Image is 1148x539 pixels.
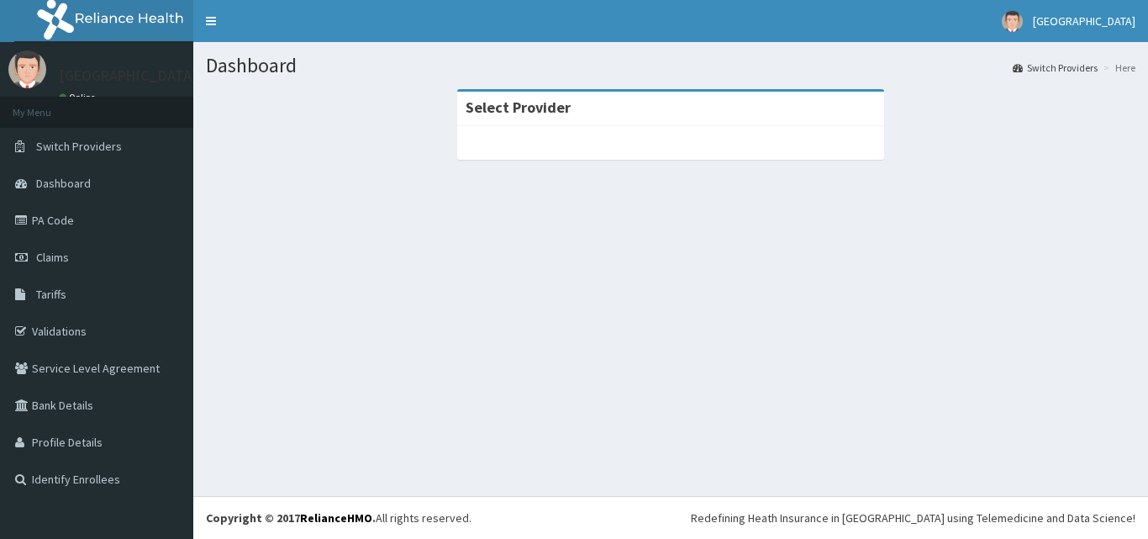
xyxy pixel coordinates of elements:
span: Switch Providers [36,139,122,154]
span: Tariffs [36,287,66,302]
a: Online [59,92,99,103]
a: RelianceHMO [300,510,372,526]
h1: Dashboard [206,55,1135,77]
strong: Copyright © 2017 . [206,510,376,526]
span: [GEOGRAPHIC_DATA] [1033,13,1135,29]
div: Redefining Heath Insurance in [GEOGRAPHIC_DATA] using Telemedicine and Data Science! [691,510,1135,526]
span: Claims [36,250,69,265]
strong: Select Provider [466,98,571,117]
a: Switch Providers [1013,61,1098,75]
img: User Image [1002,11,1023,32]
li: Here [1099,61,1135,75]
span: Dashboard [36,176,91,191]
img: User Image [8,50,46,88]
footer: All rights reserved. [193,496,1148,539]
p: [GEOGRAPHIC_DATA] [59,68,197,83]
